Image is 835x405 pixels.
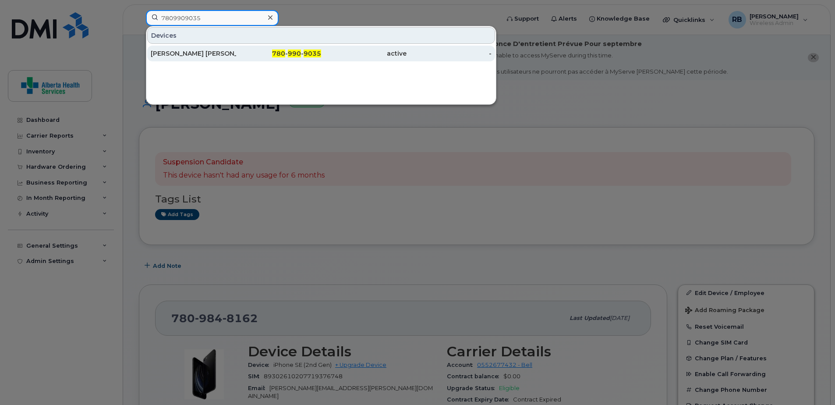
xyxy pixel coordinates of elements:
a: [PERSON_NAME] [PERSON_NAME]780-990-9035active- [147,46,495,61]
div: - - [236,49,322,58]
span: 9035 [304,50,321,57]
span: 780 [272,50,285,57]
div: - [407,49,492,58]
span: 990 [288,50,301,57]
div: [PERSON_NAME] [PERSON_NAME] [151,49,236,58]
div: Devices [147,27,495,44]
div: active [321,49,407,58]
